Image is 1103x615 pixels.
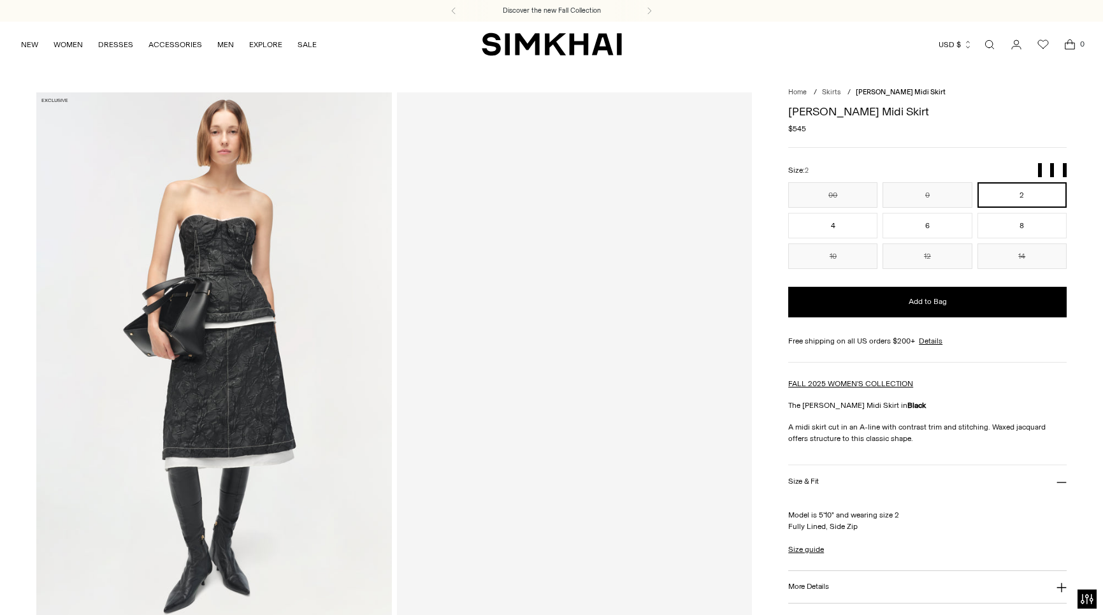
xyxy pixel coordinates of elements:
a: ACCESSORIES [148,31,202,59]
button: USD $ [939,31,972,59]
a: NEW [21,31,38,59]
p: A midi skirt cut in an A-line with contrast trim and stitching. Waxed jacquard offers structure t... [788,421,1067,444]
h3: More Details [788,582,828,591]
h1: [PERSON_NAME] Midi Skirt [788,106,1067,117]
p: The [PERSON_NAME] Midi Skirt in [788,400,1067,411]
a: DRESSES [98,31,133,59]
button: 4 [788,213,877,238]
a: SIMKHAI [482,32,622,57]
button: Add to Bag [788,287,1067,317]
a: WOMEN [54,31,83,59]
button: 6 [883,213,972,238]
button: 12 [883,243,972,269]
div: / [847,87,851,98]
span: 2 [805,166,809,175]
strong: Black [907,401,926,410]
span: 0 [1076,38,1088,50]
span: $545 [788,123,806,134]
a: Skirts [822,88,840,96]
a: Go to the account page [1004,32,1029,57]
a: FALL 2025 WOMEN'S COLLECTION [788,379,913,388]
a: Size guide [788,544,824,555]
button: More Details [788,571,1067,604]
span: Add to Bag [909,296,947,307]
button: 00 [788,182,877,208]
a: Wishlist [1030,32,1056,57]
div: Free shipping on all US orders $200+ [788,335,1067,347]
div: / [814,87,817,98]
a: SALE [298,31,317,59]
a: EXPLORE [249,31,282,59]
h3: Size & Fit [788,477,819,486]
a: Home [788,88,807,96]
button: 10 [788,243,877,269]
button: Size & Fit [788,465,1067,498]
a: Open cart modal [1057,32,1083,57]
a: Discover the new Fall Collection [503,6,601,16]
button: 14 [977,243,1067,269]
a: MEN [217,31,234,59]
span: [PERSON_NAME] Midi Skirt [856,88,946,96]
a: Open search modal [977,32,1002,57]
button: 8 [977,213,1067,238]
nav: breadcrumbs [788,87,1067,98]
button: 0 [883,182,972,208]
label: Size: [788,164,809,177]
p: Model is 5'10" and wearing size 2 Fully Lined, Side Zip [788,498,1067,532]
a: Details [919,335,942,347]
button: 2 [977,182,1067,208]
